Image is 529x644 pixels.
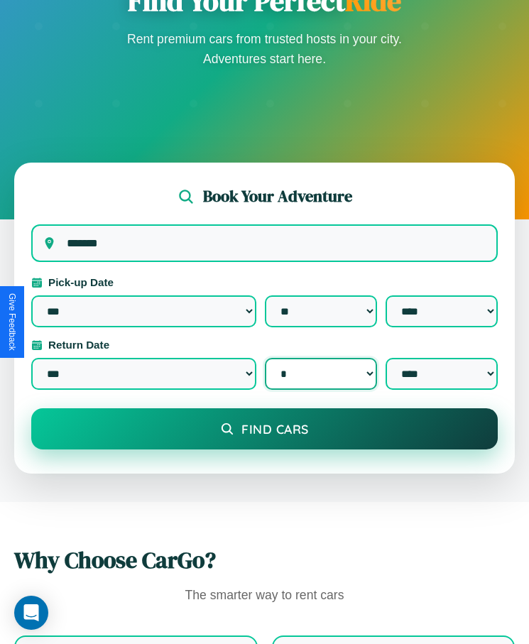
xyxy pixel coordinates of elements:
div: Open Intercom Messenger [14,596,48,630]
div: Give Feedback [7,293,17,351]
p: The smarter way to rent cars [14,584,515,607]
label: Pick-up Date [31,276,498,288]
p: Rent premium cars from trusted hosts in your city. Adventures start here. [123,29,407,69]
button: Find Cars [31,408,498,449]
label: Return Date [31,339,498,351]
h2: Book Your Adventure [203,185,352,207]
h2: Why Choose CarGo? [14,545,515,576]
